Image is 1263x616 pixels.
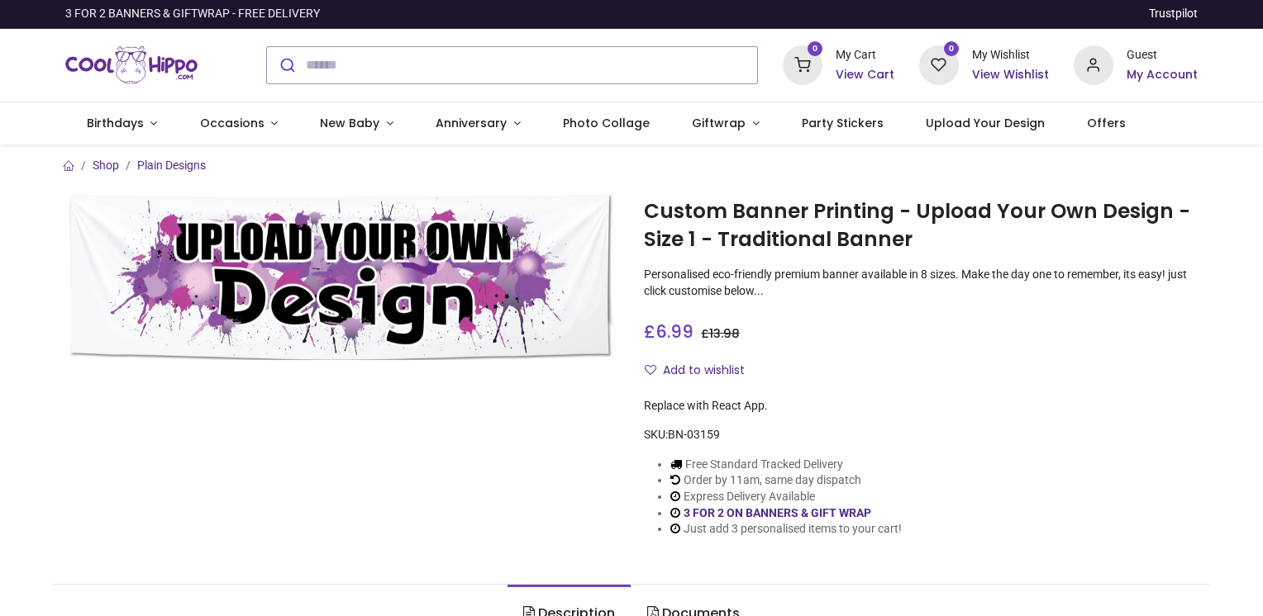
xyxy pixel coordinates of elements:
a: 3 FOR 2 ON BANNERS & GIFT WRAP [684,506,871,519]
button: Add to wishlistAdd to wishlist [644,357,759,385]
span: Photo Collage [563,115,650,131]
img: Custom Banner Printing - Upload Your Own Design - Size 1 - Traditional Banner [65,194,619,360]
img: Cool Hippo [65,42,198,88]
span: £ [701,325,740,342]
sup: 0 [808,41,823,57]
span: New Baby [320,115,379,131]
a: View Wishlist [972,67,1049,83]
div: Guest [1127,47,1198,64]
a: Trustpilot [1149,6,1198,22]
h1: Custom Banner Printing - Upload Your Own Design - Size 1 - Traditional Banner [644,197,1198,254]
li: Express Delivery Available [670,489,902,505]
span: £ [644,320,693,344]
span: BN-03159 [668,428,720,441]
span: Upload Your Design [926,115,1045,131]
span: Giftwrap [692,115,746,131]
div: Replace with React App. [644,398,1198,415]
li: Order by 11am, same day dispatch [670,472,902,489]
a: Anniversary [414,102,541,145]
span: Party Stickers [802,115,884,131]
a: Giftwrap [670,102,780,145]
a: View Cart [836,67,894,83]
p: Personalised eco-friendly premium banner available in 8 sizes. Make the day one to remember, its ... [644,267,1198,299]
button: Submit [267,47,306,83]
div: My Cart [836,47,894,64]
a: Birthdays [65,102,179,145]
li: Free Standard Tracked Delivery [670,457,902,473]
li: Just add 3 personalised items to your cart! [670,521,902,538]
a: 0 [919,57,959,70]
div: SKU: [644,427,1198,443]
span: Offers [1087,115,1126,131]
span: Occasions [200,115,265,131]
div: 3 FOR 2 BANNERS & GIFTWRAP - FREE DELIVERY [65,6,320,22]
span: 6.99 [655,320,693,344]
a: New Baby [299,102,415,145]
sup: 0 [944,41,960,57]
i: Add to wishlist [645,364,656,376]
span: Birthdays [87,115,144,131]
a: Shop [93,159,119,172]
a: Plain Designs [137,159,206,172]
a: Occasions [179,102,299,145]
a: My Account [1127,67,1198,83]
a: Logo of Cool Hippo [65,42,198,88]
div: My Wishlist [972,47,1049,64]
span: Anniversary [436,115,507,131]
a: 0 [783,57,822,70]
span: 13.98 [709,325,740,342]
